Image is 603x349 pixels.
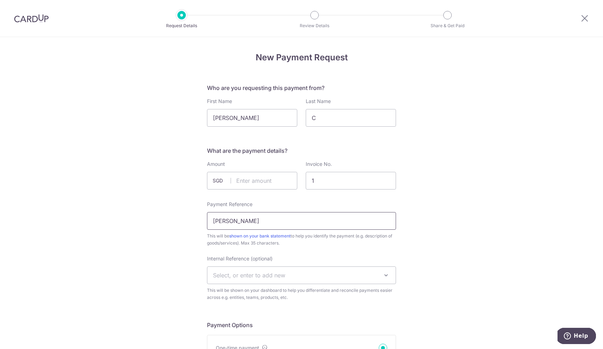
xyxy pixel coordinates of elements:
span: SGD [213,177,231,184]
h4: New Payment Request [207,51,396,64]
h5: Payment Options [207,321,396,329]
span: Help [16,5,31,11]
label: Invoice No. [306,161,332,168]
input: Enter amount [207,172,297,189]
h5: Who are you requesting this payment from? [207,84,396,92]
label: Internal Reference (optional) [207,255,273,262]
label: Payment Reference [207,201,252,208]
span: This will be to help you identify the payment (e.g. description of goods/services). Max 35 charac... [207,233,396,247]
input: E.g. INV-54-12 [306,172,396,189]
label: Last Name [306,98,331,105]
p: Request Details [156,22,208,29]
label: Amount [207,161,225,168]
a: shown on your bank statement [229,233,291,239]
input: E.g. John [207,109,297,127]
h5: What are the payment details? [207,146,396,155]
p: Share & Get Paid [421,22,474,29]
img: CardUp [14,14,49,23]
span: Select, or enter to add new [213,272,285,279]
label: First Name [207,98,232,105]
input: E.g. Doe [306,109,396,127]
p: Review Details [288,22,341,29]
input: E.g. Description of goods/services [207,212,396,230]
iframe: Opens a widget where you can find more information [558,328,596,345]
span: This will be shown on your dashboard to help you differentiate and reconcile payments easier acro... [207,287,396,301]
